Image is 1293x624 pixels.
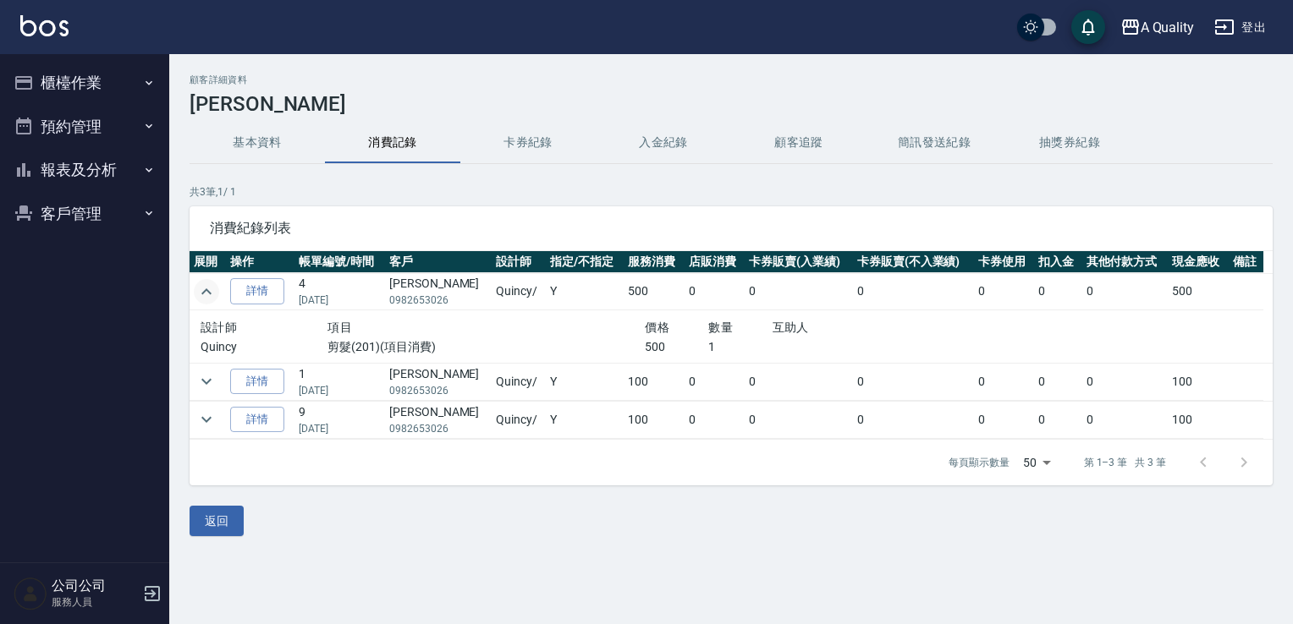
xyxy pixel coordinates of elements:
h3: [PERSON_NAME] [190,92,1273,116]
div: 50 [1016,440,1057,485]
span: 設計師 [201,320,237,334]
td: 0 [745,273,853,310]
button: 預約管理 [7,105,162,149]
th: 帳單編號/時間 [294,251,385,273]
p: 0982653026 [389,383,487,398]
button: 入金紀錄 [596,123,731,163]
h5: 公司公司 [52,577,138,594]
button: expand row [194,407,219,432]
td: 0 [685,401,746,438]
button: expand row [194,279,219,304]
th: 指定/不指定 [546,251,624,273]
p: 第 1–3 筆 共 3 筆 [1084,455,1166,470]
h2: 顧客詳細資料 [190,74,1273,85]
p: 0982653026 [389,421,487,436]
td: 0 [974,273,1035,310]
button: 卡券紀錄 [460,123,596,163]
th: 店販消費 [685,251,746,273]
td: 100 [624,363,685,400]
button: 顧客追蹤 [731,123,867,163]
td: 0 [1034,401,1081,438]
td: 100 [1168,363,1229,400]
span: 消費紀錄列表 [210,220,1252,237]
td: 0 [1082,401,1169,438]
td: Quincy / [492,363,546,400]
a: 詳情 [230,369,284,395]
td: 100 [1168,401,1229,438]
a: 詳情 [230,278,284,304]
td: Y [546,273,624,310]
button: 返回 [190,506,244,537]
td: 100 [624,401,685,438]
p: 服務人員 [52,594,138,610]
th: 卡券使用 [974,251,1035,273]
a: 詳情 [230,407,284,433]
td: 9 [294,401,385,438]
td: 0 [1082,363,1169,400]
th: 卡券販賣(入業績) [745,251,853,273]
td: 0 [974,363,1035,400]
button: 簡訊發送紀錄 [867,123,1002,163]
td: 500 [624,273,685,310]
th: 服務消費 [624,251,685,273]
p: 500 [645,338,708,356]
th: 其他付款方式 [1082,251,1169,273]
button: 櫃檯作業 [7,61,162,105]
td: [PERSON_NAME] [385,401,492,438]
p: [DATE] [299,421,381,436]
span: 互助人 [773,320,809,334]
td: [PERSON_NAME] [385,363,492,400]
td: 1 [294,363,385,400]
td: 0 [1082,273,1169,310]
td: 0 [745,363,853,400]
td: 0 [974,401,1035,438]
td: Y [546,401,624,438]
button: 基本資料 [190,123,325,163]
span: 項目 [327,320,352,334]
img: Logo [20,15,69,36]
button: 客戶管理 [7,192,162,236]
td: 0 [685,273,746,310]
button: 報表及分析 [7,148,162,192]
td: 0 [745,401,853,438]
button: A Quality [1114,10,1202,45]
p: 剪髮(201)(項目消費) [327,338,645,356]
th: 扣入金 [1034,251,1081,273]
td: [PERSON_NAME] [385,273,492,310]
p: Quincy [201,338,327,356]
th: 設計師 [492,251,546,273]
td: Quincy / [492,401,546,438]
img: Person [14,577,47,610]
th: 操作 [226,251,294,273]
td: Y [546,363,624,400]
td: 0 [853,273,974,310]
button: 登出 [1208,12,1273,43]
p: [DATE] [299,383,381,398]
th: 卡券販賣(不入業績) [853,251,974,273]
td: 4 [294,273,385,310]
p: [DATE] [299,293,381,308]
td: 0 [1034,273,1081,310]
p: 共 3 筆, 1 / 1 [190,184,1273,200]
button: save [1071,10,1105,44]
p: 0982653026 [389,293,487,308]
th: 客戶 [385,251,492,273]
th: 備註 [1229,251,1263,273]
td: 0 [853,401,974,438]
p: 1 [708,338,772,356]
div: A Quality [1141,17,1195,38]
td: 0 [1034,363,1081,400]
button: 消費記錄 [325,123,460,163]
td: Quincy / [492,273,546,310]
span: 價格 [645,320,669,334]
td: 0 [685,363,746,400]
span: 數量 [708,320,733,334]
td: 0 [853,363,974,400]
button: 抽獎券紀錄 [1002,123,1137,163]
p: 每頁顯示數量 [949,455,1010,470]
th: 展開 [190,251,226,273]
th: 現金應收 [1168,251,1229,273]
button: expand row [194,369,219,394]
td: 500 [1168,273,1229,310]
